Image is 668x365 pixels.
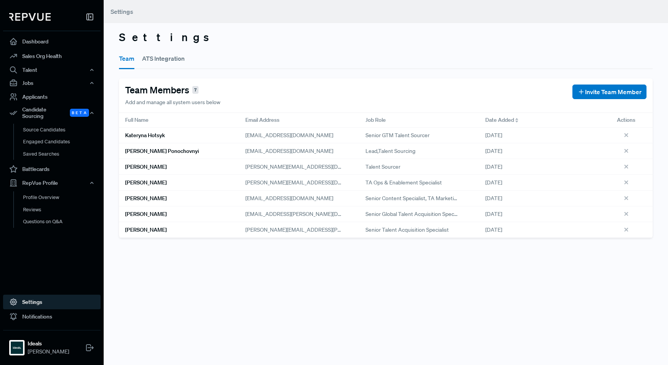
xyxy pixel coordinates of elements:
span: [EMAIL_ADDRESS][PERSON_NAME][DOMAIN_NAME] [245,211,375,217]
h6: [PERSON_NAME] [125,211,167,217]
a: Reviews [13,204,111,216]
button: RepVue Profile [3,176,101,189]
a: Questions on Q&A [13,216,111,228]
span: 7 [192,86,198,94]
button: ATS Integration [142,48,185,69]
div: [DATE] [479,206,599,222]
span: Senior Global Talent Acquisition Specialist [365,210,458,218]
a: Applicants [3,90,101,104]
h6: [PERSON_NAME] [125,164,167,170]
p: Add and manage all system users below [125,98,220,106]
span: Senior Talent Acquisition Specialist [365,226,449,234]
img: Ideals [11,342,23,354]
div: [DATE] [479,222,599,238]
span: [PERSON_NAME][EMAIL_ADDRESS][PERSON_NAME][DOMAIN_NAME] [245,226,416,233]
div: [DATE] [479,175,599,191]
span: Beta [70,109,89,117]
div: [DATE] [479,128,599,143]
span: Talent Sourcer [365,163,400,171]
span: [EMAIL_ADDRESS][DOMAIN_NAME] [245,195,333,202]
span: Full Name [125,116,149,124]
div: [DATE] [479,143,599,159]
a: Source Candidates [13,124,111,136]
h6: [PERSON_NAME] Ponochovnyi [125,148,199,154]
div: Candidate Sourcing [3,104,101,122]
h6: Kateryna Hotsyk [125,132,165,139]
img: RepVue [9,13,51,21]
h4: Team Members [125,85,189,96]
h6: [PERSON_NAME] [125,195,167,202]
button: Talent [3,63,101,76]
a: Notifications [3,309,101,324]
span: Job Role [365,116,386,124]
span: Date Added [485,116,514,124]
button: Jobs [3,76,101,90]
span: Senior Content Specialist, TA Marketing [365,194,458,202]
span: Invite Team Member [585,87,642,96]
a: IdealsIdeals[PERSON_NAME] [3,330,101,359]
a: Dashboard [3,34,101,49]
h6: [PERSON_NAME] [125,179,167,186]
a: Engaged Candidates [13,136,111,148]
div: [DATE] [479,159,599,175]
a: Settings [3,295,101,309]
div: [DATE] [479,191,599,206]
button: Team [119,48,134,69]
span: Email Address [245,116,279,124]
span: [PERSON_NAME][EMAIL_ADDRESS][DOMAIN_NAME] [245,163,375,170]
a: Profile Overview [13,191,111,204]
span: [EMAIL_ADDRESS][DOMAIN_NAME] [245,148,333,154]
strong: Ideals [28,340,69,348]
span: Actions [617,116,635,124]
span: TA Ops & Enablement Specialist [365,179,442,187]
span: Settings [111,8,133,15]
span: Senior GTM Talent Sourcer [365,131,430,139]
span: [PERSON_NAME][EMAIL_ADDRESS][DOMAIN_NAME] [245,179,375,186]
a: Saved Searches [13,148,111,160]
button: Candidate Sourcing Beta [3,104,101,122]
a: Sales Org Health [3,49,101,63]
span: [EMAIL_ADDRESS][DOMAIN_NAME] [245,132,333,139]
div: Toggle SortBy [479,113,599,128]
button: Invite Team Member [572,85,647,99]
span: Lead,Talent Sourcing [365,147,415,155]
a: Battlecards [3,162,101,176]
span: [PERSON_NAME] [28,348,69,356]
h6: [PERSON_NAME] [125,227,167,233]
h3: Settings [119,31,653,44]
